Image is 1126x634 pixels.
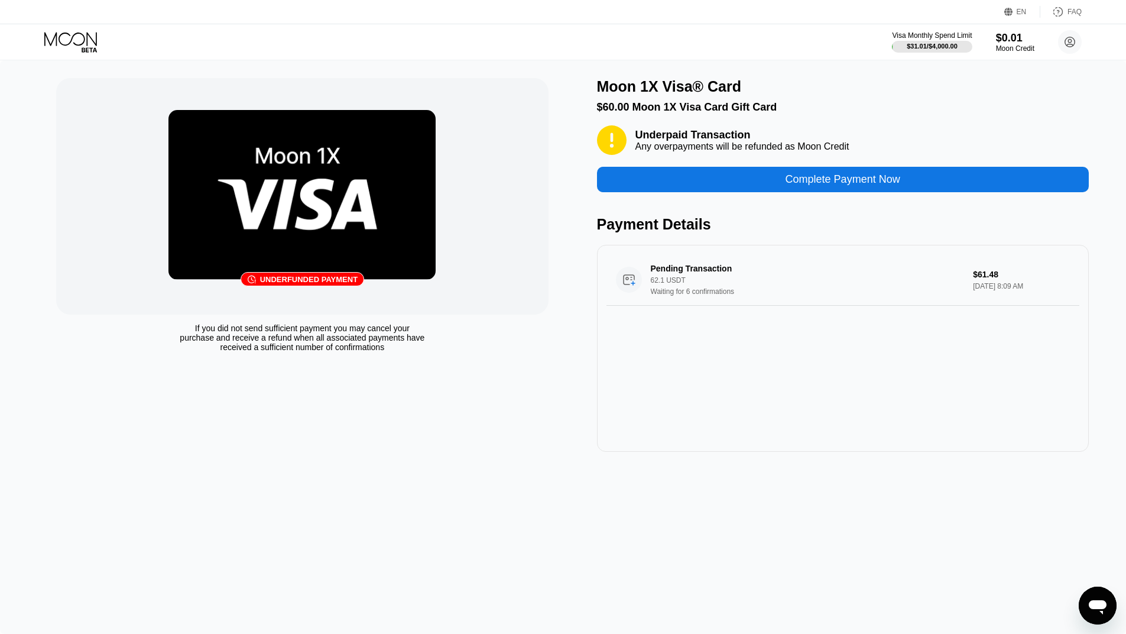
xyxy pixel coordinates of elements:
div: FAQ [1040,6,1082,18]
div: Complete Payment Now [597,155,1089,192]
div: Waiting for 6 confirmations [651,287,964,296]
div: [DATE] 8:09 AM [973,282,1070,290]
div: Any overpayments will be refunded as Moon Credit [635,141,849,152]
div: EN [1017,8,1027,16]
div: $0.01 [996,32,1034,44]
div: $0.01Moon Credit [996,32,1034,53]
div: $60.00 Moon 1X Visa Card Gift Card [597,101,1089,114]
div: Moon 1X Visa® Card [597,78,741,95]
div: EN [1004,6,1040,18]
div: Visa Monthly Spend Limit [892,31,972,40]
div: $31.01 / $4,000.00 [907,43,958,50]
div: FAQ [1067,8,1082,16]
div: Complete Payment Now [786,173,900,186]
div: Moon Credit [996,44,1034,53]
div: Underfunded payment [260,275,358,284]
div: Pending Transaction [651,264,942,273]
div: Visa Monthly Spend Limit$31.01/$4,000.00 [892,31,972,53]
div: $61.48 [973,270,1070,279]
iframe: Button to launch messaging window [1079,587,1117,625]
div: 󰗎 [247,274,257,284]
div: Pending Transaction62.1 USDTWaiting for 6 confirmations$61.48[DATE] 8:09 AM [606,254,1079,306]
div: Underpaid Transaction [635,129,849,141]
div: 62.1 USDT [651,276,964,284]
div: If you did not send sufficient payment you may cancel your purchase and receive a refund when all... [179,324,425,352]
div: Payment Details [597,216,1089,233]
